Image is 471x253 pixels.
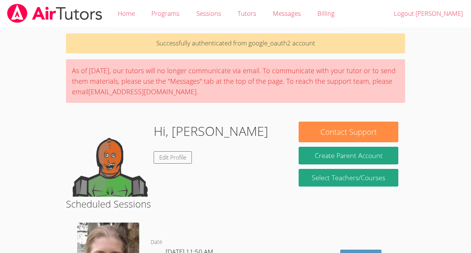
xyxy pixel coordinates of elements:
[154,151,192,164] a: Edit Profile
[299,122,398,142] button: Contact Support
[154,122,268,141] h1: Hi, [PERSON_NAME]
[66,59,405,103] div: As of [DATE], our tutors will no longer communicate via email. To communicate with your tutor or ...
[73,122,148,197] img: default.png
[299,169,398,187] a: Select Teachers/Courses
[273,9,301,18] span: Messages
[66,197,405,211] h2: Scheduled Sessions
[299,147,398,164] button: Create Parent Account
[66,33,405,53] p: Successfully authenticated from google_oauth2 account
[151,238,162,247] dt: Date
[6,4,103,23] img: airtutors_banner-c4298cdbf04f3fff15de1276eac7730deb9818008684d7c2e4769d2f7ddbe033.png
